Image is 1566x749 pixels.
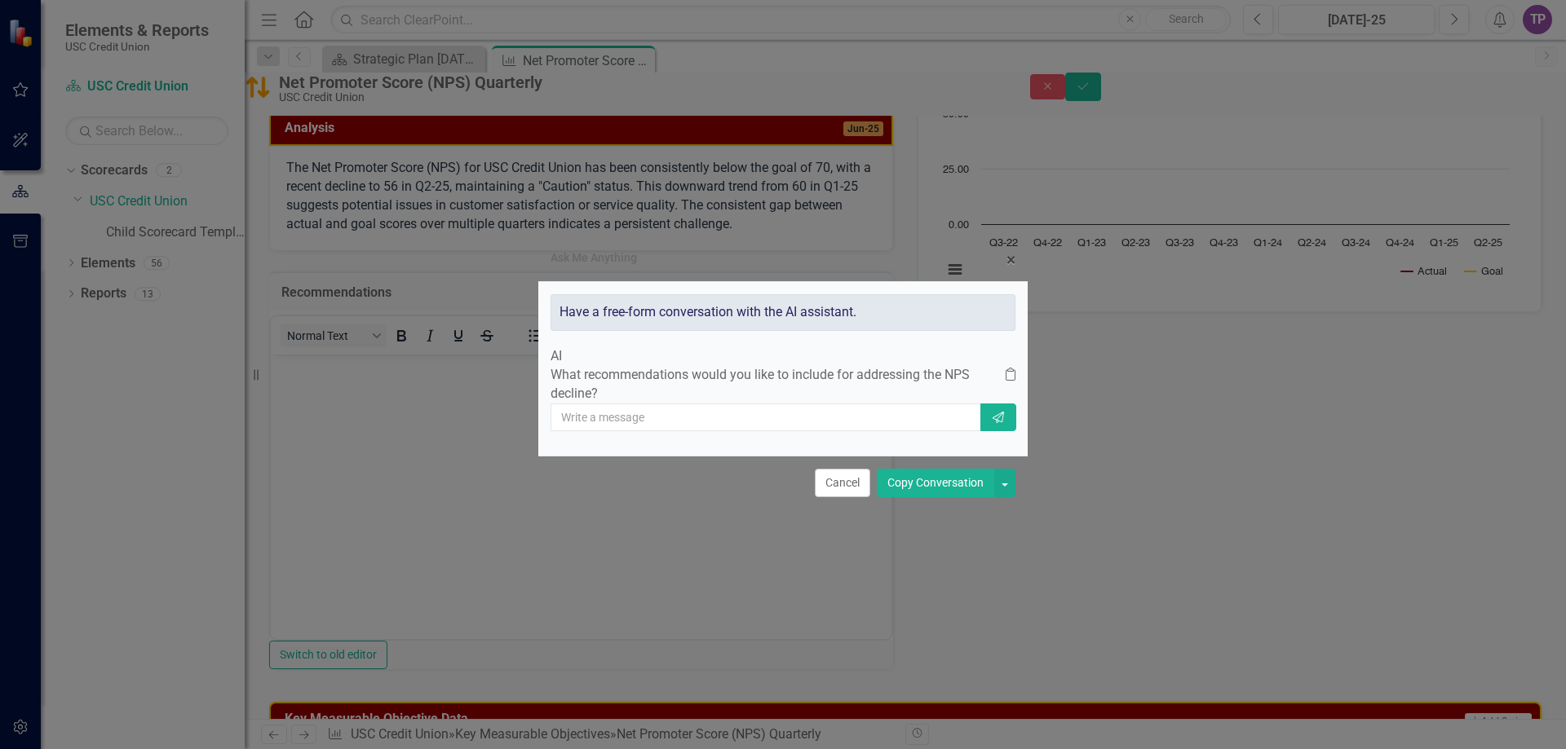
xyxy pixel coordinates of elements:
[551,294,1015,331] div: Have a free-form conversation with the AI assistant.
[551,366,1006,403] p: What recommendations would you like to include for addressing the NPS decline?
[551,403,982,431] input: Write a message
[877,469,994,497] button: Copy Conversation
[815,469,870,497] button: Cancel
[1006,250,1015,270] span: ×
[551,347,1015,366] div: AI
[551,252,637,264] div: Ask Me Anything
